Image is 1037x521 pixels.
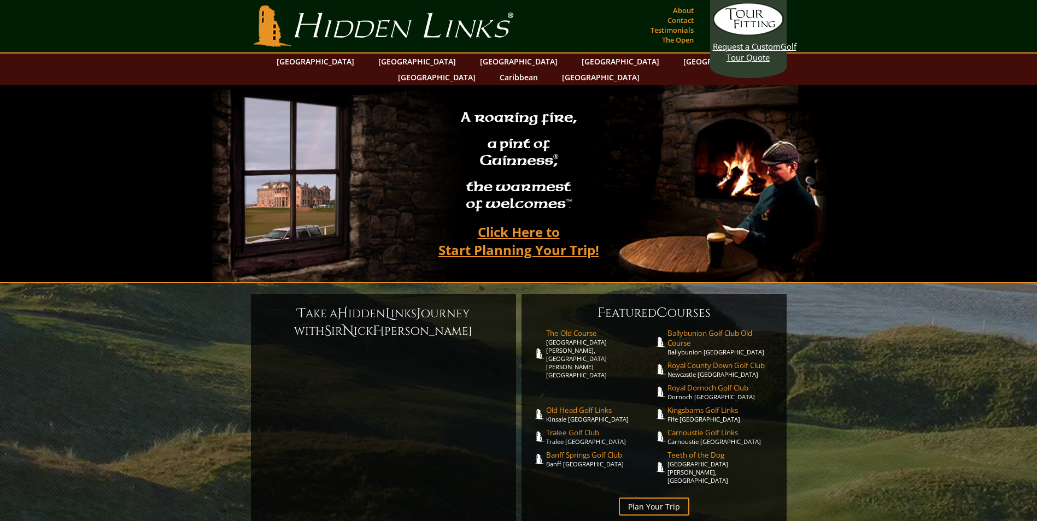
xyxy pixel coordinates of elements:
span: S [324,322,331,340]
span: N [343,322,354,340]
a: [GEOGRAPHIC_DATA] [474,54,563,69]
span: The Old Course [546,328,654,338]
a: Ballybunion Golf Club Old CourseBallybunion [GEOGRAPHIC_DATA] [667,328,776,356]
a: Royal County Down Golf ClubNewcastle [GEOGRAPHIC_DATA] [667,360,776,378]
span: Old Head Golf Links [546,405,654,415]
span: Kingsbarns Golf Links [667,405,776,415]
h2: A roaring fire, a pint of Guinness , the warmest of welcomes™. [454,104,584,219]
a: Contact [665,13,696,28]
a: [GEOGRAPHIC_DATA] [373,54,461,69]
a: Old Head Golf LinksKinsale [GEOGRAPHIC_DATA] [546,405,654,423]
span: L [385,305,391,322]
h6: eatured ourses [532,304,776,322]
span: Royal County Down Golf Club [667,360,776,370]
span: Ballybunion Golf Club Old Course [667,328,776,348]
a: The Old Course[GEOGRAPHIC_DATA][PERSON_NAME], [GEOGRAPHIC_DATA][PERSON_NAME] [GEOGRAPHIC_DATA] [546,328,654,379]
a: [GEOGRAPHIC_DATA] [271,54,360,69]
span: F [373,322,380,340]
a: Kingsbarns Golf LinksFife [GEOGRAPHIC_DATA] [667,405,776,423]
span: Royal Dornoch Golf Club [667,383,776,393]
a: Royal Dornoch Golf ClubDornoch [GEOGRAPHIC_DATA] [667,383,776,401]
a: Click Here toStart Planning Your Trip! [427,219,610,263]
a: Tralee Golf ClubTralee [GEOGRAPHIC_DATA] [546,428,654,446]
a: Carnoustie Golf LinksCarnoustie [GEOGRAPHIC_DATA] [667,428,776,446]
span: H [337,305,348,322]
span: Teeth of the Dog [667,450,776,460]
a: [GEOGRAPHIC_DATA] [576,54,665,69]
span: Tralee Golf Club [546,428,654,437]
a: [GEOGRAPHIC_DATA] [556,69,645,85]
a: Plan Your Trip [619,498,689,516]
span: Request a Custom [713,41,781,52]
span: F [597,304,605,322]
a: Teeth of the Dog[GEOGRAPHIC_DATA][PERSON_NAME], [GEOGRAPHIC_DATA] [667,450,776,484]
a: Testimonials [648,22,696,38]
a: [GEOGRAPHIC_DATA] [392,69,481,85]
a: [GEOGRAPHIC_DATA] [678,54,766,69]
a: Caribbean [494,69,543,85]
h6: ake a idden inks ourney with ir ick [PERSON_NAME] [262,305,505,340]
span: C [657,304,667,322]
span: J [417,305,421,322]
a: The Open [659,32,696,48]
a: About [670,3,696,18]
a: Banff Springs Golf ClubBanff [GEOGRAPHIC_DATA] [546,450,654,468]
a: Request a CustomGolf Tour Quote [713,3,784,63]
span: Carnoustie Golf Links [667,428,776,437]
span: T [297,305,306,322]
span: Banff Springs Golf Club [546,450,654,460]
